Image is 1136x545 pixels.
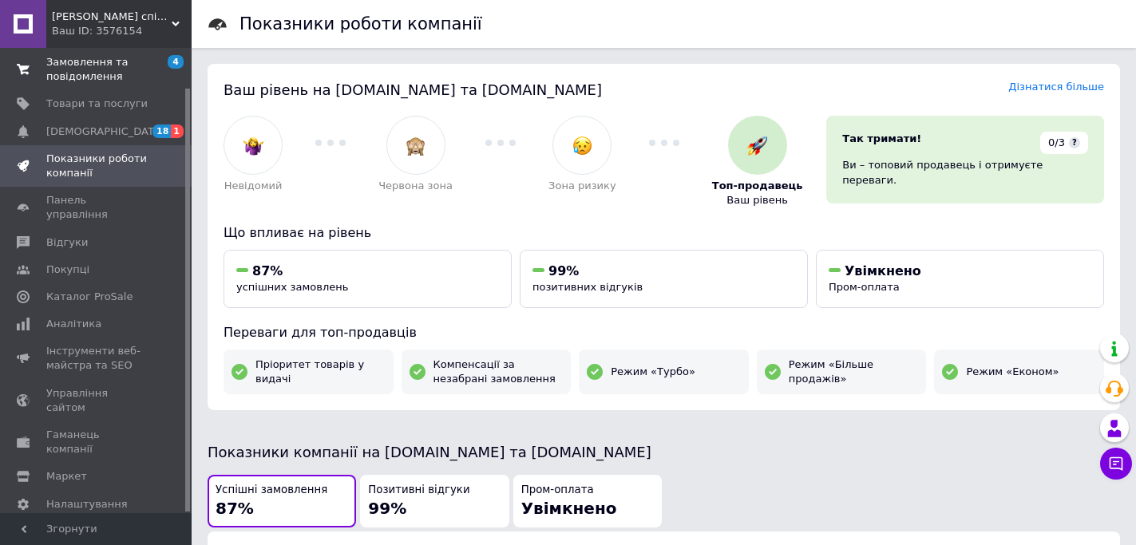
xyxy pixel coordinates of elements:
[520,250,808,308] button: 99%позитивних відгуків
[224,250,512,308] button: 87%успішних замовлень
[46,124,164,139] span: [DEMOGRAPHIC_DATA]
[521,483,594,498] span: Пром-оплата
[513,475,662,528] button: Пром-оплатаУвімкнено
[243,136,263,156] img: :woman-shrugging:
[255,357,386,386] span: Пріоритет товарів у видачі
[46,497,128,511] span: Налаштування
[46,235,88,250] span: Відгуки
[548,179,616,193] span: Зона ризику
[252,263,283,278] span: 87%
[239,14,482,34] h1: Показники роботи компанії
[224,225,371,240] span: Що впливає на рівень
[216,483,327,498] span: Успішні замовлення
[712,179,803,193] span: Топ-продавець
[532,281,643,293] span: позитивних відгуків
[46,290,133,304] span: Каталог ProSale
[842,158,1088,187] div: Ви – топовий продавець і отримуєте переваги.
[842,132,921,144] span: Так тримати!
[46,428,148,456] span: Гаманець компанії
[224,179,283,193] span: Невідомий
[1040,132,1088,154] div: 0/3
[46,193,148,222] span: Панель управління
[360,475,509,528] button: Позитивні відгуки99%
[1008,81,1104,93] a: Дізнатися більше
[611,365,695,379] span: Режим «Турбо»
[52,24,192,38] div: Ваш ID: 3576154
[52,10,172,24] span: Якісна спідня білизна
[224,325,417,340] span: Переваги для топ-продавців
[966,365,1059,379] span: Режим «Економ»
[46,469,87,484] span: Маркет
[46,386,148,415] span: Управління сайтом
[1069,137,1080,148] span: ?
[46,152,148,180] span: Показники роботи компанії
[208,444,651,460] span: Показники компанії на [DOMAIN_NAME] та [DOMAIN_NAME]
[572,136,592,156] img: :disappointed_relieved:
[368,499,406,518] span: 99%
[829,281,900,293] span: Пром-оплата
[816,250,1104,308] button: УвімкненоПром-оплата
[168,55,184,69] span: 4
[208,475,356,528] button: Успішні замовлення87%
[46,263,89,277] span: Покупці
[368,483,469,498] span: Позитивні відгуки
[1100,448,1132,480] button: Чат з покупцем
[789,357,919,386] span: Режим «Більше продажів»
[216,499,254,518] span: 87%
[726,193,788,207] span: Ваш рівень
[406,136,426,156] img: :see_no_evil:
[521,499,617,518] span: Увімкнено
[845,263,921,278] span: Увімкнено
[46,97,148,111] span: Товари та послуги
[433,357,564,386] span: Компенсації за незабрані замовлення
[46,317,101,331] span: Аналітика
[378,179,453,193] span: Червона зона
[236,281,348,293] span: успішних замовлень
[171,124,184,138] span: 1
[747,136,767,156] img: :rocket:
[46,344,148,373] span: Інструменти веб-майстра та SEO
[46,55,148,84] span: Замовлення та повідомлення
[548,263,579,278] span: 99%
[152,124,171,138] span: 18
[224,81,602,98] span: Ваш рівень на [DOMAIN_NAME] та [DOMAIN_NAME]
